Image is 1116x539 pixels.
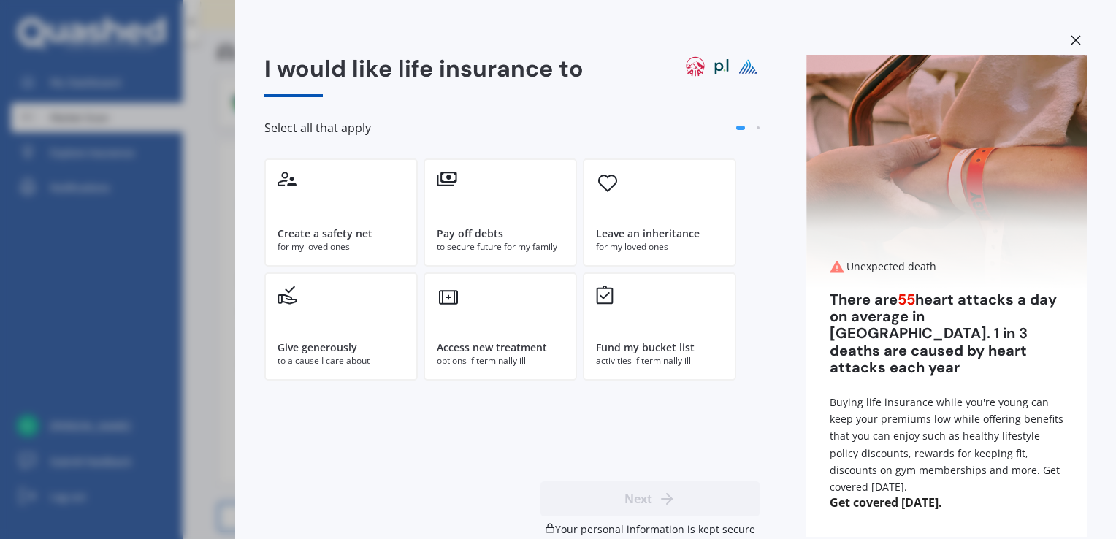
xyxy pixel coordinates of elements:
[540,481,760,516] button: Next
[437,226,503,241] div: Pay off debts
[278,340,357,355] div: Give generously
[278,240,405,253] div: for my loved ones
[278,354,405,367] div: to a cause I care about
[684,55,707,78] img: aia logo
[596,340,695,355] div: Fund my bucket list
[736,55,760,78] img: pinnacle life logo
[898,290,915,309] span: 55
[264,121,371,135] span: Select all that apply
[264,53,584,84] span: I would like life insurance to
[596,226,700,241] div: Leave an inheritance
[830,259,1063,274] div: Unexpected death
[437,240,564,253] div: to secure future for my family
[830,291,1063,376] div: There are heart attacks a day on average in [GEOGRAPHIC_DATA]. 1 in 3 deaths are caused by heart ...
[437,354,564,367] div: options if terminally ill
[437,340,547,355] div: Access new treatment
[830,394,1063,495] div: Buying life insurance while you're young can keep your premiums low while offering benefits that ...
[278,226,372,241] div: Create a safety net
[596,240,723,253] div: for my loved ones
[596,354,723,367] div: activities if terminally ill
[540,522,760,537] div: Your personal information is kept secure
[806,495,1087,510] span: Get covered [DATE].
[710,55,733,78] img: partners life logo
[806,55,1087,288] img: Unexpected death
